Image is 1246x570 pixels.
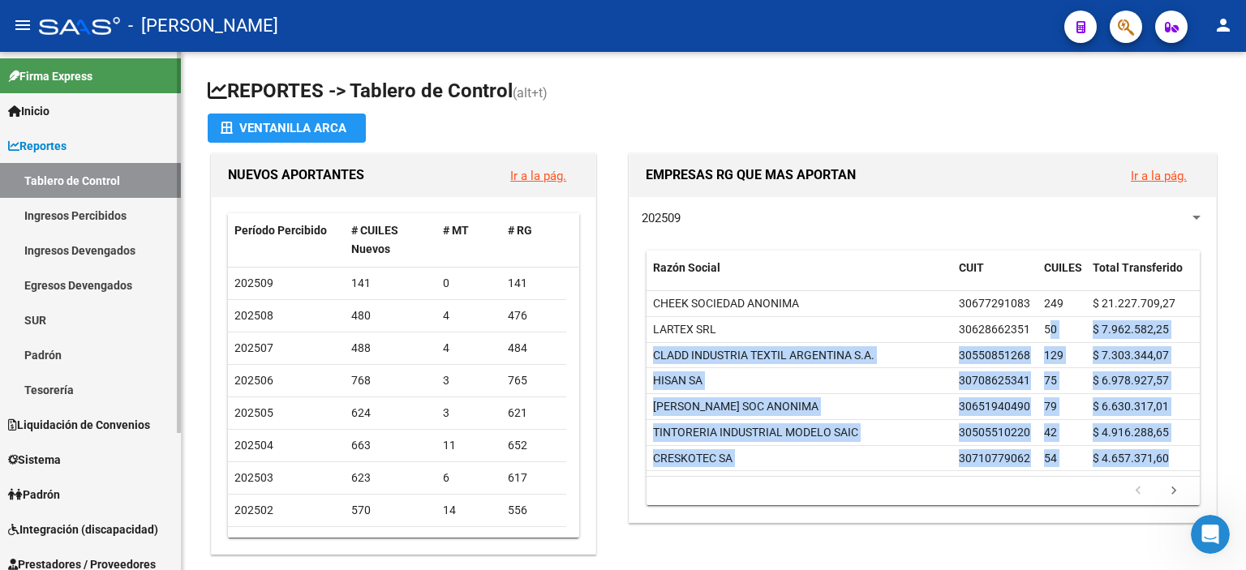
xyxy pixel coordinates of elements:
div: 30651940490 [959,397,1030,416]
span: $ 4.916.288,65 [1093,426,1169,439]
div: 16 [443,534,495,552]
div: 141 [508,274,560,293]
a: Ir a la pág. [510,169,566,183]
datatable-header-cell: # MT [436,213,501,267]
div: HISAN SA [653,371,702,390]
span: 202509 [234,276,273,289]
div: 663 [351,436,431,455]
div: 768 [351,371,431,390]
button: Ir a la pág. [1118,161,1200,191]
div: 6 [443,469,495,487]
span: # CUILES Nuevos [351,224,398,255]
div: 30550851268 [959,346,1030,365]
a: Ir a la pág. [1131,169,1187,183]
div: 14 [443,501,495,520]
div: 480 [351,306,431,325]
datatable-header-cell: Razón Social [647,251,952,304]
span: - [PERSON_NAME] [128,8,278,44]
span: 50 [1044,323,1057,336]
div: 624 [351,404,431,422]
div: 0 [443,274,495,293]
div: 3 [443,404,495,422]
datatable-header-cell: CUILES [1038,251,1086,304]
div: LARTEX SRL [653,320,716,339]
span: NUEVOS APORTANTES [228,167,364,182]
span: $ 4.657.371,60 [1093,452,1169,465]
div: 30708625341 [959,371,1030,390]
span: 249 [1044,297,1063,310]
span: $ 7.962.582,25 [1093,323,1169,336]
div: 623 [351,469,431,487]
div: 476 [508,306,560,325]
div: 30677291083 [959,294,1030,313]
div: Ventanilla ARCA [221,114,353,143]
div: 30505510220 [959,423,1030,442]
datatable-header-cell: Período Percibido [228,213,345,267]
span: 54 [1044,452,1057,465]
div: 11 [443,436,495,455]
div: 765 [508,371,560,390]
div: 617 [508,469,560,487]
span: 79 [1044,400,1057,413]
span: 202502 [234,504,273,516]
span: 202506 [234,374,273,387]
span: 202504 [234,439,273,452]
span: 202503 [234,471,273,484]
span: $ 6.978.927,57 [1093,374,1169,387]
span: CUIT [959,261,984,274]
span: $ 7.303.344,07 [1093,349,1169,362]
div: 488 [351,339,431,358]
span: Padrón [8,486,60,504]
div: 621 [508,404,560,422]
span: 202509 [642,211,681,225]
span: EMPRESAS RG QUE MAS APORTAN [646,167,856,182]
span: $ 6.630.317,01 [1093,400,1169,413]
div: 30628662351 [959,320,1030,339]
div: 556 [508,501,560,520]
span: CUILES [1044,261,1082,274]
span: # MT [443,224,469,237]
iframe: Intercom live chat [1191,515,1230,554]
span: Firma Express [8,67,92,85]
a: go to next page [1158,482,1189,500]
span: 202507 [234,341,273,354]
span: (alt+t) [513,85,548,101]
span: Razón Social [653,261,720,274]
span: Reportes [8,137,67,155]
datatable-header-cell: CUIT [952,251,1038,304]
span: Total Transferido [1093,261,1183,274]
div: TINTORERIA INDUSTRIAL MODELO SAIC [653,423,858,442]
div: CHEEK SOCIEDAD ANONIMA [653,294,799,313]
span: Integración (discapacidad) [8,521,158,538]
datatable-header-cell: # CUILES Nuevos [345,213,437,267]
div: CRESKOTEC SA [653,449,733,468]
div: 570 [351,501,431,520]
mat-icon: person [1214,15,1233,35]
div: 3 [443,371,495,390]
div: 4 [443,339,495,358]
span: Período Percibido [234,224,327,237]
h1: REPORTES -> Tablero de Control [208,78,1220,106]
button: Ir a la pág. [497,161,579,191]
span: 42 [1044,426,1057,439]
button: Ventanilla ARCA [208,114,366,143]
span: 75 [1044,374,1057,387]
span: Inicio [8,102,49,120]
mat-icon: menu [13,15,32,35]
div: 141 [351,274,431,293]
a: go to previous page [1123,482,1154,500]
div: CLADD INDUSTRIA TEXTIL ARGENTINA S.A. [653,346,874,365]
datatable-header-cell: Total Transferido [1086,251,1200,304]
span: $ 21.227.709,27 [1093,297,1175,310]
div: 4 [443,306,495,325]
div: 30710779062 [959,449,1030,468]
span: 202505 [234,406,273,419]
div: [PERSON_NAME] SOC ANONIMA [653,397,818,416]
div: 664 [351,534,431,552]
span: # RG [508,224,532,237]
datatable-header-cell: # RG [501,213,566,267]
span: 202501 [234,536,273,549]
span: 129 [1044,349,1063,362]
span: Liquidación de Convenios [8,416,150,434]
div: 484 [508,339,560,358]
